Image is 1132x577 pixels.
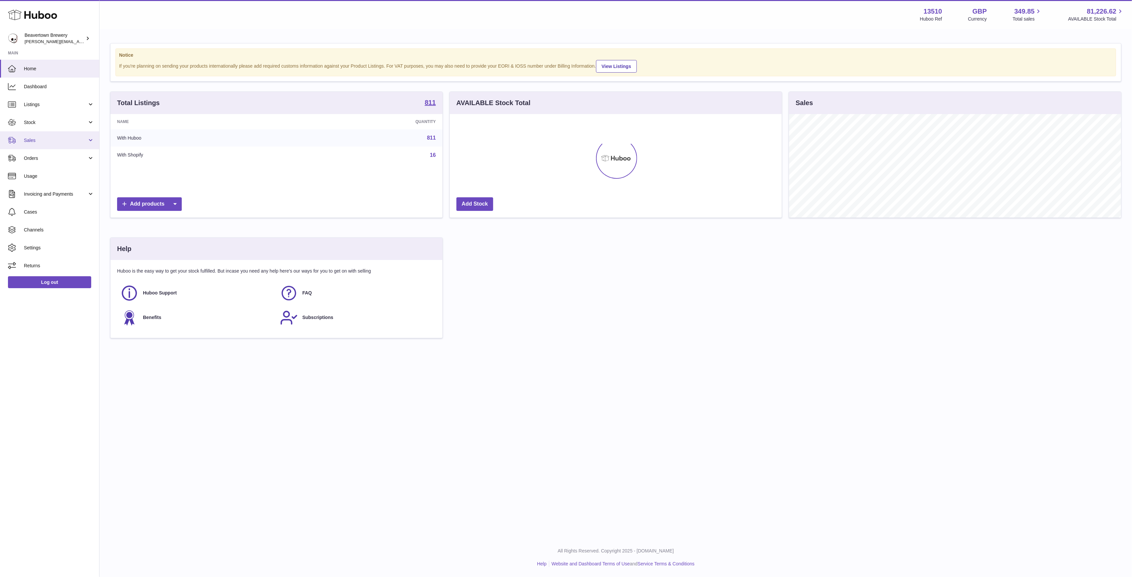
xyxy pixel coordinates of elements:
[24,191,87,197] span: Invoicing and Payments
[1014,7,1034,16] span: 349.85
[110,147,290,164] td: With Shopify
[924,7,942,16] strong: 13510
[968,16,987,22] div: Currency
[8,276,91,288] a: Log out
[427,135,436,141] a: 811
[120,284,273,302] a: Huboo Support
[1068,7,1124,22] a: 81,226.62 AVAILABLE Stock Total
[537,561,547,566] a: Help
[24,84,94,90] span: Dashboard
[24,137,87,144] span: Sales
[1013,7,1042,22] a: 349.85 Total sales
[119,52,1112,58] strong: Notice
[920,16,942,22] div: Huboo Ref
[24,245,94,251] span: Settings
[1013,16,1042,22] span: Total sales
[456,98,530,107] h3: AVAILABLE Stock Total
[117,197,182,211] a: Add products
[117,244,131,253] h3: Help
[119,59,1112,73] div: If you're planning on sending your products internationally please add required customs informati...
[110,129,290,147] td: With Huboo
[120,309,273,327] a: Benefits
[290,114,442,129] th: Quantity
[425,99,436,106] strong: 811
[1087,7,1116,16] span: 81,226.62
[456,197,493,211] a: Add Stock
[25,39,168,44] span: [PERSON_NAME][EMAIL_ADDRESS][PERSON_NAME][DOMAIN_NAME]
[24,119,87,126] span: Stock
[117,268,436,274] p: Huboo is the easy way to get your stock fulfilled. But incase you need any help here's our ways f...
[1068,16,1124,22] span: AVAILABLE Stock Total
[549,561,695,567] li: and
[302,314,333,321] span: Subscriptions
[25,32,84,45] div: Beavertown Brewery
[430,152,436,158] a: 16
[24,173,94,179] span: Usage
[972,7,987,16] strong: GBP
[24,209,94,215] span: Cases
[637,561,695,566] a: Service Terms & Conditions
[143,290,177,296] span: Huboo Support
[552,561,630,566] a: Website and Dashboard Terms of Use
[280,284,433,302] a: FAQ
[24,227,94,233] span: Channels
[8,33,18,43] img: Matthew.McCormack@beavertownbrewery.co.uk
[302,290,312,296] span: FAQ
[117,98,160,107] h3: Total Listings
[796,98,813,107] h3: Sales
[596,60,637,73] a: View Listings
[143,314,161,321] span: Benefits
[24,101,87,108] span: Listings
[24,263,94,269] span: Returns
[425,99,436,107] a: 811
[105,548,1127,554] p: All Rights Reserved. Copyright 2025 - [DOMAIN_NAME]
[110,114,290,129] th: Name
[280,309,433,327] a: Subscriptions
[24,66,94,72] span: Home
[24,155,87,161] span: Orders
